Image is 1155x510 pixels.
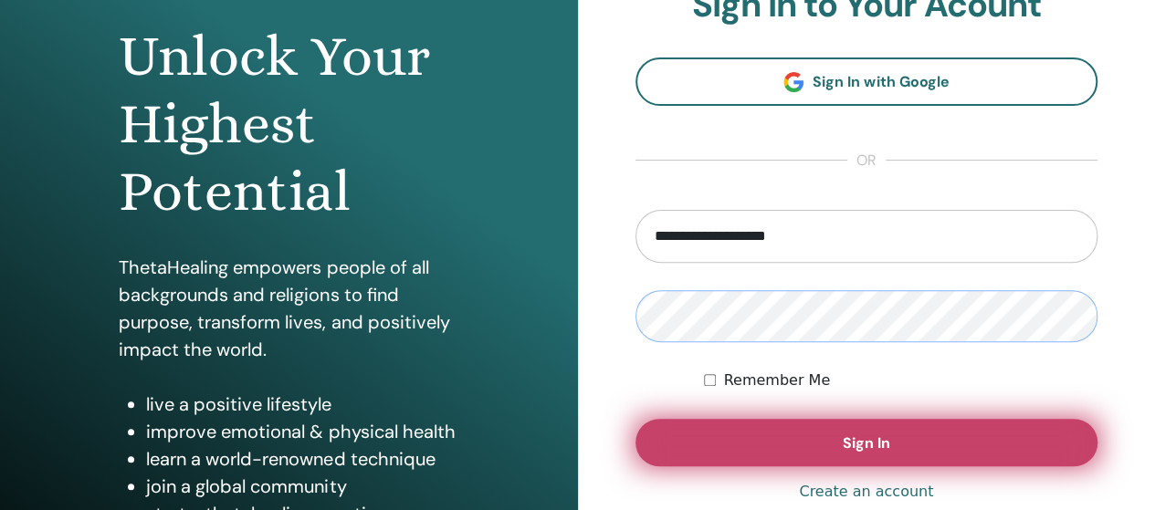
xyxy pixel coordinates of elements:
li: join a global community [146,473,458,500]
span: or [847,150,886,172]
span: Sign In [843,433,890,453]
p: ThetaHealing empowers people of all backgrounds and religions to find purpose, transform lives, a... [119,254,458,363]
label: Remember Me [723,369,830,391]
li: learn a world-renowned technique [146,445,458,473]
a: Sign In with Google [635,57,1098,106]
button: Sign In [635,419,1098,466]
span: Sign In with Google [813,72,949,91]
h1: Unlock Your Highest Potential [119,23,458,226]
a: Create an account [799,481,933,503]
li: live a positive lifestyle [146,390,458,418]
div: Keep me authenticated indefinitely or until I manually logout [704,369,1097,391]
li: improve emotional & physical health [146,418,458,445]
